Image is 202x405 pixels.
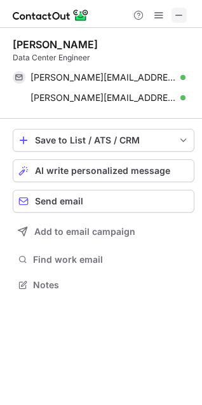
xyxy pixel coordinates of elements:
span: [PERSON_NAME][EMAIL_ADDRESS][DOMAIN_NAME] [30,92,176,103]
span: Find work email [33,254,189,265]
img: ContactOut v5.3.10 [13,8,89,23]
button: save-profile-one-click [13,129,194,152]
span: AI write personalized message [35,166,170,176]
span: [PERSON_NAME][EMAIL_ADDRESS][DOMAIN_NAME] [30,72,176,83]
button: Notes [13,276,194,294]
span: Add to email campaign [34,227,135,237]
button: AI write personalized message [13,159,194,182]
div: Save to List / ATS / CRM [35,135,172,145]
button: Send email [13,190,194,213]
span: Notes [33,279,189,291]
span: Send email [35,196,83,206]
div: Data Center Engineer [13,52,194,63]
button: Add to email campaign [13,220,194,243]
div: [PERSON_NAME] [13,38,98,51]
button: Find work email [13,251,194,269]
